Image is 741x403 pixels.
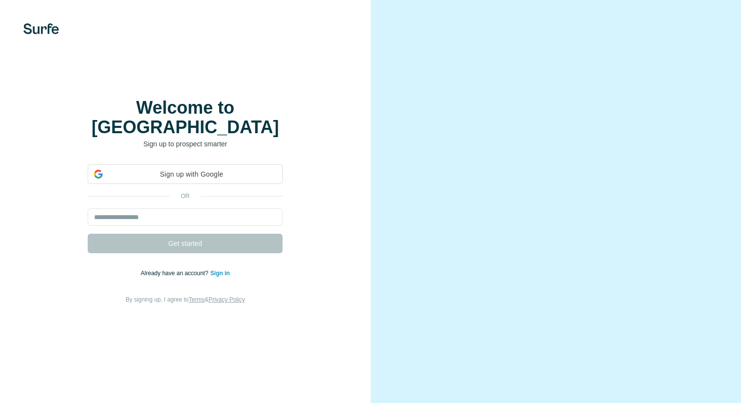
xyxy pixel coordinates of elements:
[88,98,283,137] h1: Welcome to [GEOGRAPHIC_DATA]
[210,270,230,277] a: Sign in
[23,23,59,34] img: Surfe's logo
[88,139,283,149] p: Sign up to prospect smarter
[107,169,276,180] span: Sign up with Google
[141,270,210,277] span: Already have an account?
[126,296,245,303] span: By signing up, I agree to &
[88,164,283,184] div: Sign up with Google
[170,192,201,201] p: or
[189,296,205,303] a: Terms
[209,296,245,303] a: Privacy Policy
